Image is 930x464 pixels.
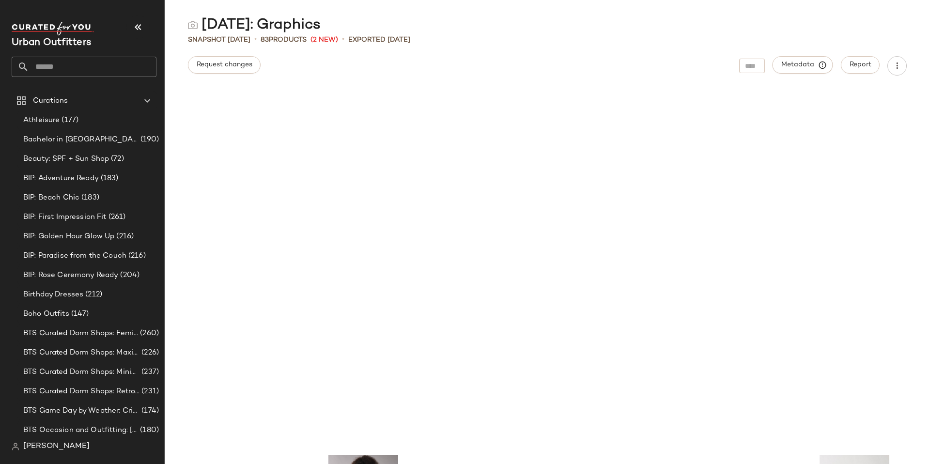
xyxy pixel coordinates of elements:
span: (237) [139,367,159,378]
span: (216) [126,250,146,262]
p: Exported [DATE] [348,35,410,45]
button: Request changes [188,56,261,74]
span: Curations [33,95,68,107]
span: (183) [79,192,99,203]
span: BTS Occasion and Outfitting: [PERSON_NAME] to Party [23,425,138,436]
span: Athleisure [23,115,60,126]
span: (212) [83,289,102,300]
span: BTS Curated Dorm Shops: Feminine [23,328,138,339]
span: [PERSON_NAME] [23,441,90,452]
span: BIP: Adventure Ready [23,173,99,184]
img: svg%3e [12,443,19,450]
button: Report [841,56,880,74]
div: [DATE]: Graphics [188,15,321,35]
span: BIP: Beach Chic [23,192,79,203]
span: BIP: First Impression Fit [23,212,107,223]
span: BTS Curated Dorm Shops: Maximalist [23,347,139,358]
img: cfy_white_logo.C9jOOHJF.svg [12,22,94,35]
span: (177) [60,115,78,126]
span: (261) [107,212,126,223]
span: (204) [118,270,139,281]
span: BIP: Paradise from the Couch [23,250,126,262]
span: BTS Curated Dorm Shops: Retro+ Boho [23,386,139,397]
span: 83 [261,36,269,44]
span: (174) [139,405,159,417]
span: (231) [139,386,159,397]
span: (260) [138,328,159,339]
span: (180) [138,425,159,436]
span: BTS Game Day by Weather: Crisp & Cozy [23,405,139,417]
div: Products [261,35,307,45]
span: • [254,34,257,46]
span: BIP: Rose Ceremony Ready [23,270,118,281]
span: Beauty: SPF + Sun Shop [23,154,109,165]
span: BTS Curated Dorm Shops: Minimalist [23,367,139,378]
span: Birthday Dresses [23,289,83,300]
span: (216) [114,231,134,242]
span: (190) [139,134,159,145]
span: Metadata [781,61,825,69]
span: BIP: Golden Hour Glow Up [23,231,114,242]
button: Metadata [773,56,833,74]
span: Current Company Name [12,38,91,48]
span: • [342,34,344,46]
span: Snapshot [DATE] [188,35,250,45]
span: (183) [99,173,119,184]
span: (226) [139,347,159,358]
span: Bachelor in [GEOGRAPHIC_DATA]: LP [23,134,139,145]
img: svg%3e [188,20,198,30]
span: Report [849,61,871,69]
span: (147) [69,309,89,320]
span: (72) [109,154,124,165]
span: Request changes [196,61,252,69]
span: Boho Outfits [23,309,69,320]
span: (2 New) [310,35,338,45]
